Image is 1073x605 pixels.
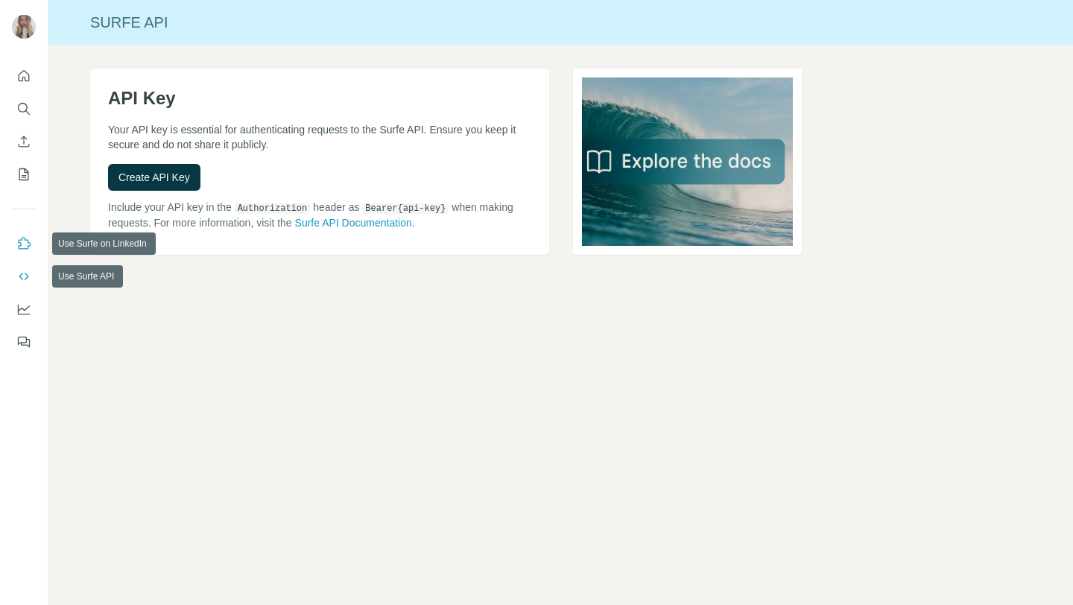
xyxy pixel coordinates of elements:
[12,263,36,290] button: Use Surfe API
[12,230,36,257] button: Use Surfe on LinkedIn
[12,63,36,89] button: Quick start
[12,95,36,122] button: Search
[108,122,531,152] p: Your API key is essential for authenticating requests to the Surfe API. Ensure you keep it secure...
[12,296,36,323] button: Dashboard
[235,203,311,214] code: Authorization
[12,15,36,39] img: Avatar
[108,200,531,230] p: Include your API key in the header as when making requests. For more information, visit the .
[118,170,190,185] span: Create API Key
[108,86,531,110] h1: API Key
[12,128,36,155] button: Enrich CSV
[362,203,449,214] code: Bearer {api-key}
[295,217,412,229] a: Surfe API Documentation
[48,12,1073,33] div: Surfe API
[108,164,200,191] button: Create API Key
[12,161,36,188] button: My lists
[12,329,36,355] button: Feedback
